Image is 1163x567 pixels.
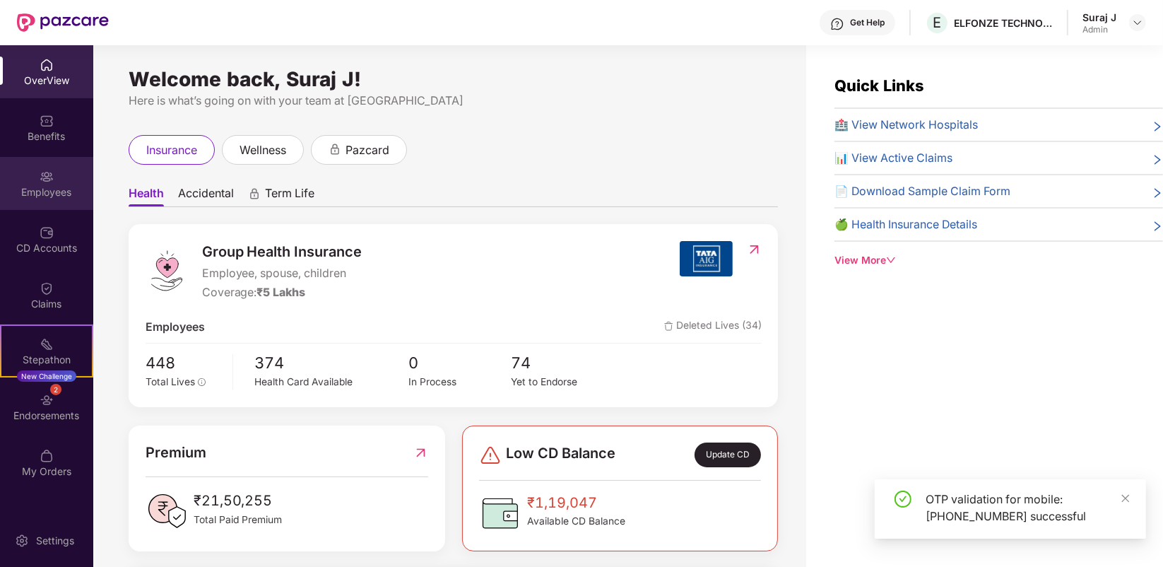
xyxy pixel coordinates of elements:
img: svg+xml;base64,PHN2ZyBpZD0iTXlfT3JkZXJzIiBkYXRhLW5hbWU9Ik15IE9yZGVycyIgeG1sbnM9Imh0dHA6Ly93d3cudz... [40,449,54,463]
span: wellness [240,141,286,159]
span: Total Lives [146,376,195,387]
span: pazcard [346,141,389,159]
span: Health [129,186,164,206]
img: RedirectIcon [747,242,762,257]
span: 🍏 Health Insurance Details [834,216,977,233]
img: PaidPremiumIcon [146,490,188,532]
div: animation [329,143,341,156]
span: right [1152,185,1163,200]
span: right [1152,218,1163,233]
span: ₹21,50,255 [194,490,283,512]
div: Update CD [695,443,761,467]
span: Premium [146,442,206,464]
div: animation [248,187,261,200]
img: svg+xml;base64,PHN2ZyBpZD0iRGFuZ2VyLTMyeDMyIiB4bWxucz0iaHR0cDovL3d3dy53My5vcmcvMjAwMC9zdmciIHdpZH... [479,444,502,467]
span: Low CD Balance [506,443,615,467]
span: right [1152,152,1163,167]
span: 📊 View Active Claims [834,149,952,167]
div: Welcome back, Suraj J! [129,74,778,85]
div: Yet to Endorse [511,375,613,390]
span: 📄 Download Sample Claim Form [834,182,1010,200]
img: RedirectIcon [413,442,428,464]
img: svg+xml;base64,PHN2ZyBpZD0iSG9tZSIgeG1sbnM9Imh0dHA6Ly93d3cudzMub3JnLzIwMDAvc3ZnIiB3aWR0aD0iMjAiIG... [40,58,54,72]
img: CDBalanceIcon [479,492,521,534]
span: Employees [146,318,205,336]
div: Health Card Available [254,375,408,390]
img: New Pazcare Logo [17,13,109,32]
span: 0 [408,351,511,375]
span: Quick Links [834,76,924,95]
span: Employee, spouse, children [202,264,362,282]
span: 448 [146,351,223,375]
div: Get Help [850,17,885,28]
img: logo [146,250,188,292]
span: 74 [511,351,613,375]
span: Total Paid Premium [194,513,283,528]
div: View More [834,253,1163,269]
img: svg+xml;base64,PHN2ZyBpZD0iRHJvcGRvd24tMzJ4MzIiIHhtbG5zPSJodHRwOi8vd3d3LnczLm9yZy8yMDAwL3N2ZyIgd2... [1132,17,1143,28]
span: Accidental [178,186,234,206]
div: ELFONZE TECHNOLOGIES PRIVATE LIMITED [954,16,1053,30]
img: svg+xml;base64,PHN2ZyBpZD0iU2V0dGluZy0yMHgyMCIgeG1sbnM9Imh0dHA6Ly93d3cudzMub3JnLzIwMDAvc3ZnIiB3aW... [15,534,29,548]
span: ₹1,19,047 [527,492,625,514]
div: OTP validation for mobile: [PHONE_NUMBER] successful [926,491,1129,525]
img: svg+xml;base64,PHN2ZyB4bWxucz0iaHR0cDovL3d3dy53My5vcmcvMjAwMC9zdmciIHdpZHRoPSIyMSIgaGVpZ2h0PSIyMC... [40,337,54,351]
span: E [933,14,942,31]
span: close [1121,493,1130,503]
span: ₹5 Lakhs [257,286,306,299]
div: Settings [32,534,78,548]
span: right [1152,119,1163,134]
div: Admin [1082,24,1116,35]
span: insurance [146,141,197,159]
div: Suraj J [1082,11,1116,24]
div: Here is what’s going on with your team at [GEOGRAPHIC_DATA] [129,92,778,110]
span: Term Life [265,186,314,206]
span: info-circle [198,378,206,387]
img: svg+xml;base64,PHN2ZyBpZD0iSGVscC0zMngzMiIgeG1sbnM9Imh0dHA6Ly93d3cudzMub3JnLzIwMDAvc3ZnIiB3aWR0aD... [830,17,844,31]
div: Stepathon [1,353,92,367]
span: 🏥 View Network Hospitals [834,116,978,134]
div: New Challenge [17,370,76,382]
span: down [886,255,896,265]
img: svg+xml;base64,PHN2ZyBpZD0iQ0RfQWNjb3VudHMiIGRhdGEtbmFtZT0iQ0QgQWNjb3VudHMiIHhtbG5zPSJodHRwOi8vd3... [40,226,54,240]
div: 2 [50,384,61,395]
img: insurerIcon [680,241,733,276]
span: Group Health Insurance [202,241,362,263]
img: svg+xml;base64,PHN2ZyBpZD0iRW1wbG95ZWVzIiB4bWxucz0iaHR0cDovL3d3dy53My5vcmcvMjAwMC9zdmciIHdpZHRoPS... [40,170,54,184]
span: check-circle [895,491,911,508]
span: 374 [254,351,408,375]
div: Coverage: [202,283,362,301]
img: svg+xml;base64,PHN2ZyBpZD0iQ2xhaW0iIHhtbG5zPSJodHRwOi8vd3d3LnczLm9yZy8yMDAwL3N2ZyIgd2lkdGg9IjIwIi... [40,281,54,296]
span: Deleted Lives (34) [664,318,762,336]
img: svg+xml;base64,PHN2ZyBpZD0iQmVuZWZpdHMiIHhtbG5zPSJodHRwOi8vd3d3LnczLm9yZy8yMDAwL3N2ZyIgd2lkdGg9Ij... [40,114,54,128]
span: Available CD Balance [527,514,625,530]
div: In Process [408,375,511,390]
img: deleteIcon [664,322,673,331]
img: svg+xml;base64,PHN2ZyBpZD0iRW5kb3JzZW1lbnRzIiB4bWxucz0iaHR0cDovL3d3dy53My5vcmcvMjAwMC9zdmciIHdpZH... [40,393,54,407]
